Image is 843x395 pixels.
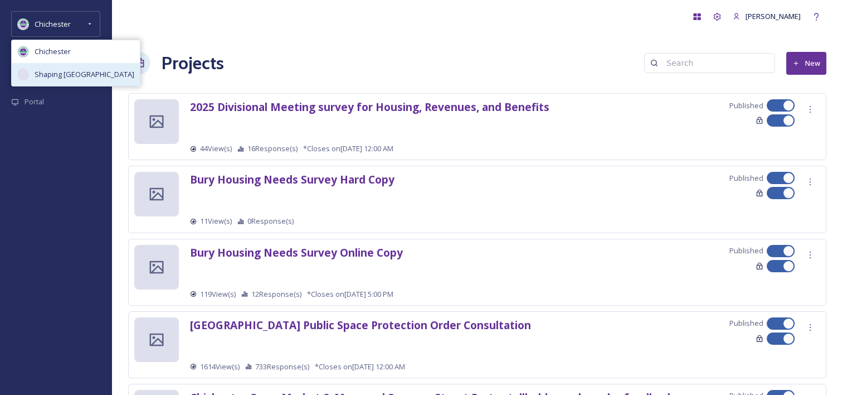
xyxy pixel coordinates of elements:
span: 11 View(s) [200,216,232,227]
a: [GEOGRAPHIC_DATA] Public Space Protection Order Consultation [190,321,531,331]
button: New [786,52,826,75]
strong: [GEOGRAPHIC_DATA] Public Space Protection Order Consultation [190,317,531,333]
img: Logo_of_Chichester_District_Council.png [18,46,29,57]
span: Published [729,173,763,184]
a: 2025 Divisional Meeting survey for Housing, Revenues, and Benefits [190,103,549,113]
span: Published [729,318,763,329]
a: [PERSON_NAME] [727,6,806,27]
span: [PERSON_NAME] [745,11,801,21]
a: Bury Housing Needs Survey Hard Copy [190,175,394,186]
strong: Bury Housing Needs Survey Hard Copy [190,172,394,187]
span: 733 Response(s) [255,362,309,372]
strong: Bury Housing Needs Survey Online Copy [190,245,403,260]
span: 44 View(s) [200,143,232,154]
span: *Closes on [DATE] 12:00 AM [303,143,393,154]
span: *Closes on [DATE] 12:00 AM [315,362,405,372]
span: Portal [25,97,44,107]
span: Shaping [GEOGRAPHIC_DATA] [35,69,134,80]
span: Published [729,245,763,256]
span: Published [729,100,763,111]
span: 1614 View(s) [200,362,240,372]
span: *Closes on [DATE] 5:00 PM [307,289,393,300]
img: Logo_of_Chichester_District_Council.png [18,18,29,30]
strong: 2025 Divisional Meeting survey for Housing, Revenues, and Benefits [190,99,549,114]
span: 16 Response(s) [247,143,298,154]
span: 0 Response(s) [247,216,294,227]
span: Chichester [35,46,71,57]
span: Chichester [35,19,71,29]
a: Projects [162,50,224,76]
span: 119 View(s) [200,289,236,300]
a: Bury Housing Needs Survey Online Copy [190,248,403,259]
input: Search [661,52,769,74]
span: 12 Response(s) [251,289,301,300]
